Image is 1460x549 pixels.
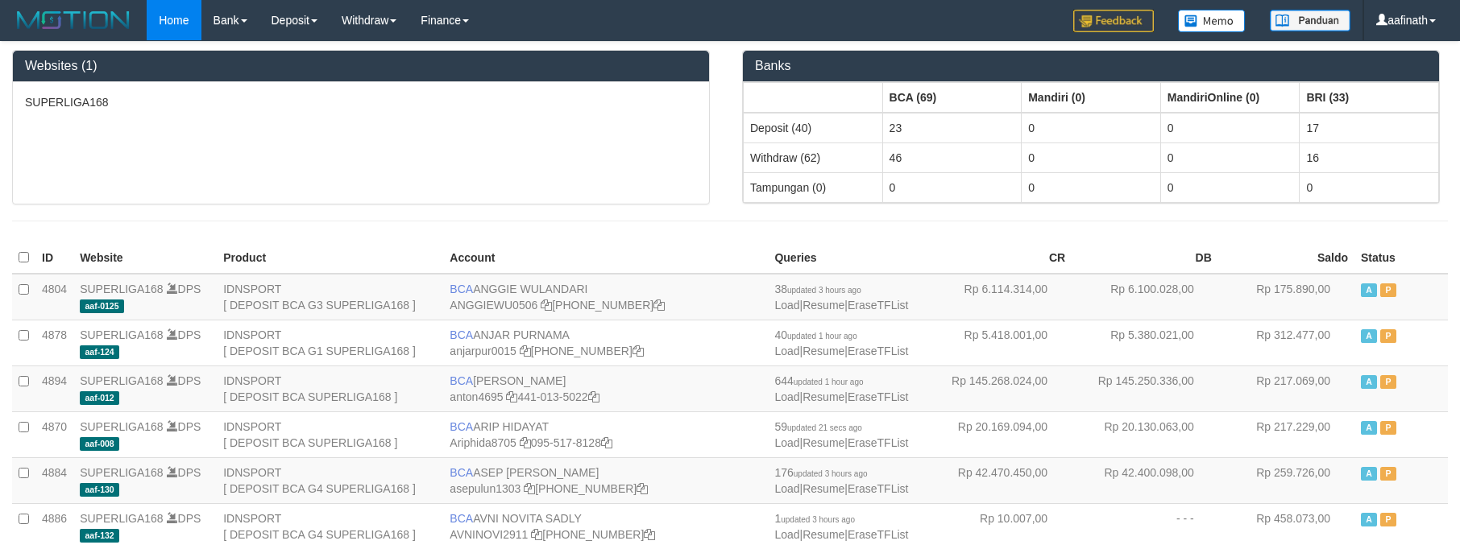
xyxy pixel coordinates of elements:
[450,328,473,341] span: BCA
[1380,375,1396,389] span: Paused
[744,142,883,172] td: Withdraw (62)
[1073,10,1154,32] img: Feedback.jpg
[80,420,164,433] a: SUPERLIGA168
[774,374,908,403] span: | |
[1361,421,1377,435] span: Active
[450,466,473,479] span: BCA
[803,436,844,449] a: Resume
[443,503,768,549] td: AVNI NOVITA SADLY [PHONE_NUMBER]
[1072,320,1218,365] td: Rp 5.380.021,00
[450,374,473,387] span: BCA
[80,391,119,405] span: aaf-012
[1160,142,1300,172] td: 0
[633,345,644,357] a: Copy 4062281620 to clipboard
[848,390,908,403] a: EraseTFList
[774,420,908,449] span: | |
[1361,467,1377,481] span: Active
[1218,242,1354,274] th: Saldo
[848,528,908,541] a: EraseTFList
[803,482,844,495] a: Resume
[774,283,908,312] span: | |
[1300,113,1439,143] td: 17
[1361,283,1377,297] span: Active
[882,113,1022,143] td: 23
[1361,513,1377,526] span: Active
[787,423,862,432] span: updated 21 secs ago
[1380,467,1396,481] span: Paused
[1380,283,1396,297] span: Paused
[774,466,867,479] span: 176
[774,299,799,312] a: Load
[925,503,1072,549] td: Rp 10.007,00
[1160,172,1300,202] td: 0
[1072,457,1218,503] td: Rp 42.400.098,00
[787,332,857,341] span: updated 1 hour ago
[1361,375,1377,389] span: Active
[774,512,855,525] span: 1
[531,528,542,541] a: Copy AVNINOVI2911 to clipboard
[803,299,844,312] a: Resume
[1354,242,1448,274] th: Status
[12,8,135,32] img: MOTION_logo.png
[80,529,119,543] span: aaf-132
[450,528,528,541] a: AVNINOVI2911
[73,242,217,274] th: Website
[450,436,516,449] a: Ariphida8705
[35,411,73,457] td: 4870
[1160,113,1300,143] td: 0
[1218,320,1354,365] td: Rp 312.477,00
[774,436,799,449] a: Load
[80,437,119,451] span: aaf-008
[925,457,1072,503] td: Rp 42.470.450,00
[768,242,925,274] th: Queries
[1218,457,1354,503] td: Rp 259.726,00
[443,274,768,320] td: ANGGIE WULANDARI [PHONE_NUMBER]
[774,482,799,495] a: Load
[848,299,908,312] a: EraseTFList
[80,466,164,479] a: SUPERLIGA168
[80,283,164,295] a: SUPERLIGA168
[1072,274,1218,320] td: Rp 6.100.028,00
[1022,172,1161,202] td: 0
[848,345,908,357] a: EraseTFList
[803,345,844,357] a: Resume
[774,345,799,357] a: Load
[794,469,868,478] span: updated 3 hours ago
[803,528,844,541] a: Resume
[524,482,535,495] a: Copy asepulun1303 to clipboard
[1072,503,1218,549] td: - - -
[1380,421,1396,435] span: Paused
[1300,172,1439,202] td: 0
[1072,242,1218,274] th: DB
[744,113,883,143] td: Deposit (40)
[80,374,164,387] a: SUPERLIGA168
[73,320,217,365] td: DPS
[925,274,1072,320] td: Rp 6.114.314,00
[882,172,1022,202] td: 0
[882,82,1022,113] th: Group: activate to sort column ascending
[443,365,768,411] td: [PERSON_NAME] 441-013-5022
[755,59,1427,73] h3: Banks
[1218,411,1354,457] td: Rp 217.229,00
[774,328,908,357] span: | |
[774,283,861,295] span: 38
[1270,10,1350,31] img: panduan.png
[443,411,768,457] td: ARIP HIDAYAT 095-517-8128
[1218,503,1354,549] td: Rp 458.073,00
[744,172,883,202] td: Tampungan (0)
[520,345,531,357] a: Copy anjarpur0015 to clipboard
[1218,365,1354,411] td: Rp 217.069,00
[1022,113,1161,143] td: 0
[774,466,908,495] span: | |
[450,299,537,312] a: ANGGIEWU0506
[1380,329,1396,343] span: Paused
[450,345,516,357] a: anjarpur0015
[80,328,164,341] a: SUPERLIGA168
[774,328,857,341] span: 40
[35,320,73,365] td: 4878
[1361,329,1377,343] span: Active
[80,345,119,359] span: aaf-124
[217,411,443,457] td: IDNSPORT [ DEPOSIT BCA SUPERLIGA168 ]
[73,365,217,411] td: DPS
[541,299,552,312] a: Copy ANGGIEWU0506 to clipboard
